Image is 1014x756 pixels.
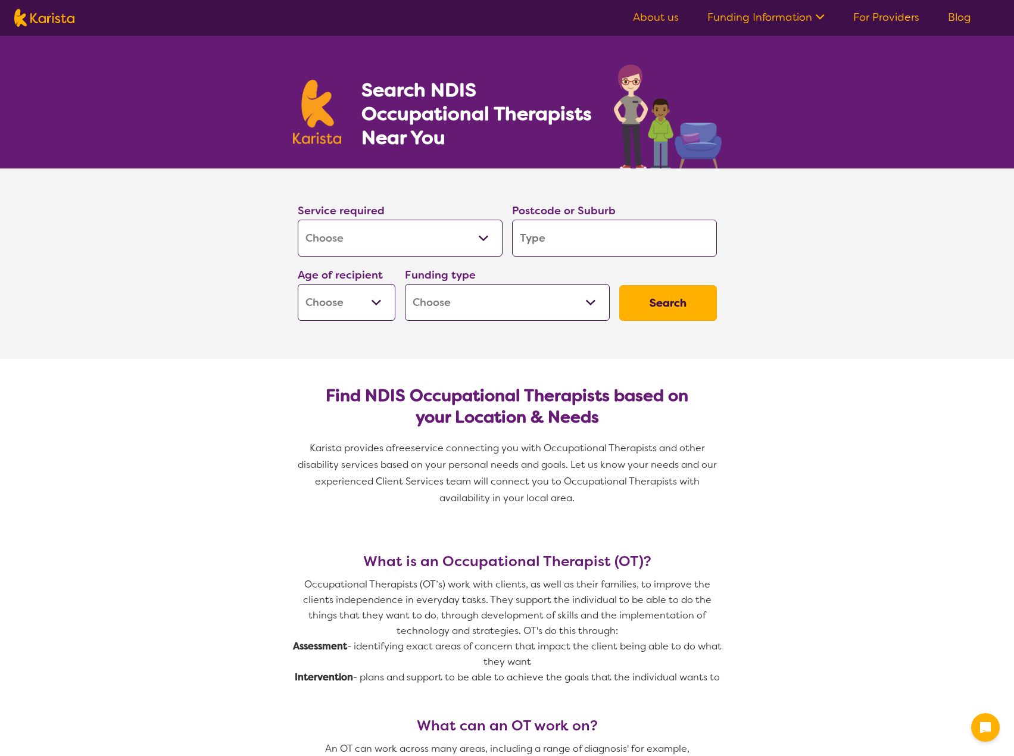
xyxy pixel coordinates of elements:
h3: What is an Occupational Therapist (OT)? [293,553,722,570]
span: Karista provides a [310,442,392,454]
input: Type [512,220,717,257]
label: Postcode or Suburb [512,204,616,218]
strong: Intervention [295,671,353,683]
label: Service required [298,204,385,218]
p: - plans and support to be able to achieve the goals that the individual wants to [293,670,722,685]
a: Funding Information [707,10,825,24]
img: Karista logo [293,80,342,144]
label: Funding type [405,268,476,282]
p: - identifying exact areas of concern that impact the client being able to do what they want [293,639,722,670]
label: Age of recipient [298,268,383,282]
span: service connecting you with Occupational Therapists and other disability services based on your p... [298,442,719,504]
h1: Search NDIS Occupational Therapists Near You [361,78,593,149]
img: Karista logo [14,9,74,27]
a: For Providers [853,10,919,24]
span: free [392,442,411,454]
p: Occupational Therapists (OT’s) work with clients, as well as their families, to improve the clien... [293,577,722,639]
button: Search [619,285,717,321]
h3: What can an OT work on? [293,717,722,734]
img: occupational-therapy [614,64,722,168]
a: About us [633,10,679,24]
strong: Assessment [293,640,347,652]
a: Blog [948,10,971,24]
h2: Find NDIS Occupational Therapists based on your Location & Needs [307,385,707,428]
